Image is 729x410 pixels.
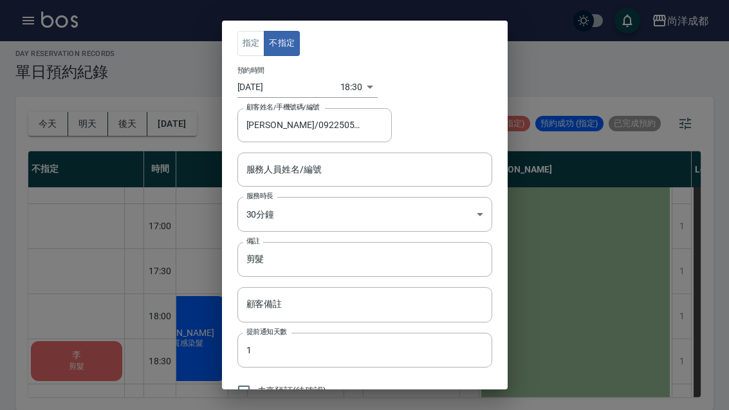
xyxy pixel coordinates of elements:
div: 30分鐘 [237,197,492,232]
label: 服務時長 [246,191,273,201]
label: 提前通知天數 [246,327,287,337]
div: 18:30 [340,77,363,98]
input: Choose date, selected date is 2025-09-10 [237,77,340,98]
button: 指定 [237,31,265,56]
span: 未來預訂(待確認) [257,384,327,398]
button: 不指定 [264,31,300,56]
label: 備註 [246,236,260,246]
label: 預約時間 [237,65,264,75]
label: 顧客姓名/手機號碼/編號 [246,102,320,112]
